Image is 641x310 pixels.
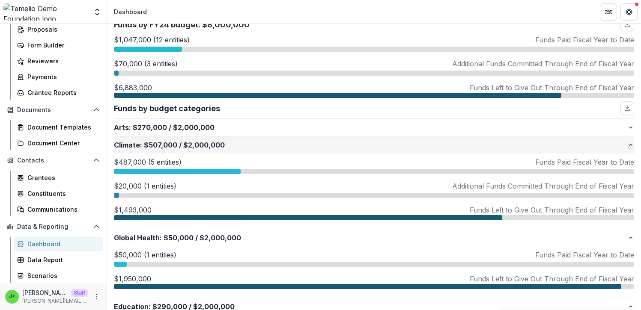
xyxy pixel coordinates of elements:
[17,157,89,164] span: Contacts
[114,59,178,69] p: $70,000 (3 entities)
[14,186,103,201] a: Constituents
[14,120,103,134] a: Document Templates
[27,271,96,280] div: Scenarios
[27,56,96,65] div: Reviewers
[27,72,96,81] div: Payments
[27,255,96,264] div: Data Report
[27,205,96,214] div: Communications
[22,288,68,297] p: [PERSON_NAME] <[PERSON_NAME][EMAIL_ADDRESS][DOMAIN_NAME]>
[114,246,634,298] div: Global Health:$50,000/$2,000,000
[114,19,250,30] p: Funds by FY24 budget: $8,000,000
[144,140,177,150] span: $507,000
[114,181,176,191] p: $20,000 (1 entities)
[27,25,96,34] div: Proposals
[114,250,176,260] p: $50,000 (1 entities)
[14,22,103,36] a: Proposals
[452,181,634,191] p: Additional Funds Committed Through End of Fiscal Year
[3,220,103,233] button: Open Data & Reporting
[535,250,634,260] p: Funds Paid Fiscal Year to Date
[114,122,627,133] p: Arts : $2,000,000
[22,297,88,305] p: [PERSON_NAME][EMAIL_ADDRESS][DOMAIN_NAME]
[114,119,634,136] button: Arts:$270,000/$2,000,000
[600,3,617,21] button: Partners
[114,274,151,284] p: $1,950,000
[14,70,103,84] a: Payments
[14,136,103,150] a: Document Center
[27,189,96,198] div: Constituents
[114,157,182,167] p: $487,000 (5 entities)
[114,136,634,154] button: Climate:$507,000/$2,000,000
[535,157,634,167] p: Funds Paid Fiscal Year to Date
[14,86,103,100] a: Grantee Reports
[14,237,103,251] a: Dashboard
[620,101,634,115] button: download
[14,269,103,283] a: Scenarios
[27,139,96,148] div: Document Center
[114,154,634,229] div: Climate:$507,000/$2,000,000
[3,154,103,167] button: Open Contacts
[9,294,15,299] div: Julie <julie@trytemelio.com>
[114,83,152,93] p: $6,883,000
[71,289,88,297] p: Staff
[133,122,167,133] span: $270,000
[195,233,198,243] span: /
[27,41,96,50] div: Form Builder
[14,171,103,185] a: Grantees
[164,233,194,243] span: $50,000
[470,83,634,93] p: Funds Left to Give Out Through End of Fiscal Year
[114,233,627,243] p: Global Health : $2,000,000
[27,123,96,132] div: Document Templates
[27,88,96,97] div: Grantee Reports
[179,140,182,150] span: /
[114,205,152,215] p: $1,493,000
[14,54,103,68] a: Reviewers
[27,239,96,248] div: Dashboard
[169,122,171,133] span: /
[110,6,150,18] nav: breadcrumb
[114,103,220,114] p: Funds by budget categories
[17,223,89,230] span: Data & Reporting
[114,35,190,45] p: $1,047,000 (12 entities)
[470,274,634,284] p: Funds Left to Give Out Through End of Fiscal Year
[114,140,627,150] p: Climate : $2,000,000
[14,202,103,216] a: Communications
[27,173,96,182] div: Grantees
[3,103,103,117] button: Open Documents
[620,18,634,31] button: download
[14,38,103,52] a: Form Builder
[114,229,634,246] button: Global Health:$50,000/$2,000,000
[470,205,634,215] p: Funds Left to Give Out Through End of Fiscal Year
[535,35,634,45] p: Funds Paid Fiscal Year to Date
[620,3,638,21] button: Get Help
[452,59,634,69] p: Additional Funds Committed Through End of Fiscal Year
[91,3,103,21] button: Open entity switcher
[91,292,101,302] button: More
[114,7,147,16] div: Dashboard
[3,3,88,21] img: Temelio Demo Foundation logo
[17,106,89,114] span: Documents
[14,253,103,267] a: Data Report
